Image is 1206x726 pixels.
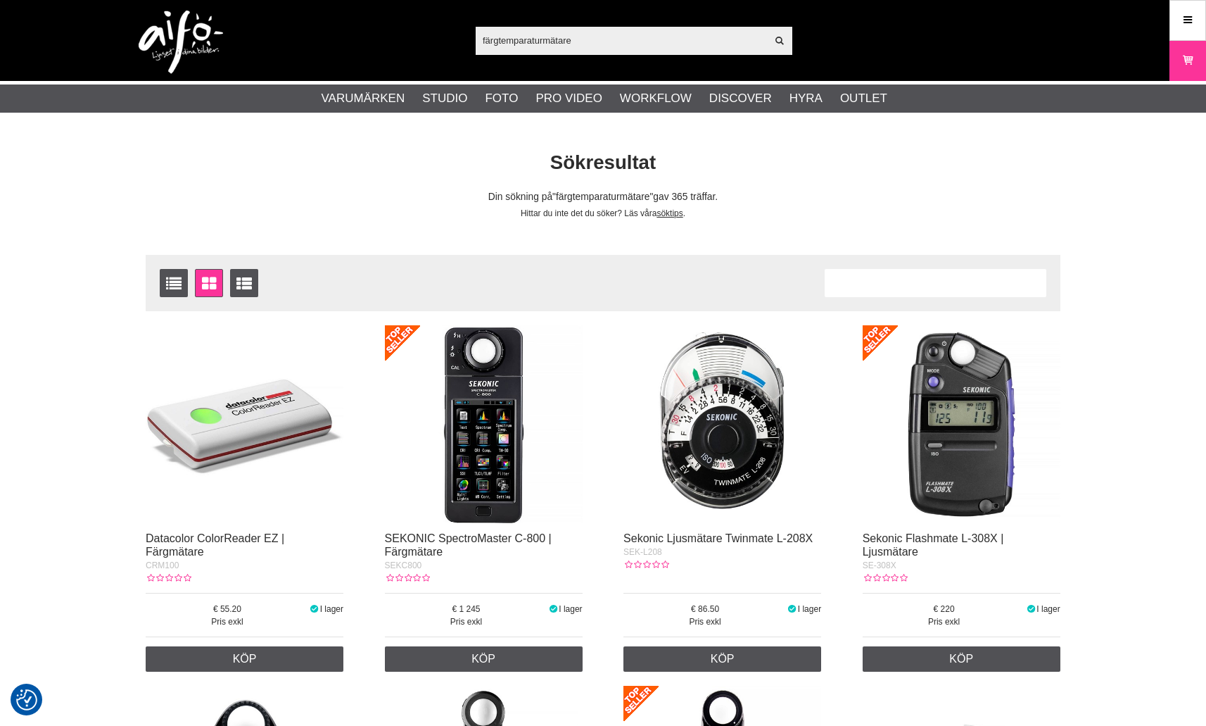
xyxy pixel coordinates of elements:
a: Listvisning [160,269,188,297]
span: I lager [559,604,582,614]
span: Pris exkl [863,615,1026,628]
a: Utökad listvisning [230,269,258,297]
span: CRM100 [146,561,179,570]
i: I lager [787,604,798,614]
img: Datacolor ColorReader EZ | Färgmätare [146,325,343,523]
span: SE-308X [863,561,896,570]
span: Pris exkl [623,615,787,628]
a: Discover [709,89,772,108]
span: SEK-L208 [623,547,662,557]
div: Kundbetyg: 0 [623,558,668,571]
span: färgtemparaturmätare [552,192,653,202]
a: Foto [485,89,518,108]
div: Kundbetyg: 0 [863,572,908,584]
span: . [683,208,685,218]
a: Sekonic Flashmate L-308X | Ljusmätare [863,532,1004,558]
h1: Sökresultat [135,149,1071,177]
a: söktips [656,208,683,218]
div: Kundbetyg: 0 [146,572,191,584]
button: Samtyckesinställningar [16,687,37,713]
img: Revisit consent button [16,689,37,711]
div: Kundbetyg: 0 [385,572,430,584]
span: I lager [798,604,821,614]
a: Workflow [620,89,692,108]
span: I lager [1036,604,1060,614]
a: Köp [385,646,583,672]
img: Sekonic Ljusmätare Twinmate L-208X [623,325,821,523]
a: Studio [422,89,467,108]
i: I lager [1026,604,1037,614]
span: 1 245 [385,603,548,615]
span: Pris exkl [146,615,309,628]
a: Sekonic Ljusmätare Twinmate L-208X [623,532,813,544]
input: Sök produkter ... [476,30,766,51]
span: I lager [320,604,343,614]
span: Pris exkl [385,615,548,628]
a: Köp [623,646,821,672]
a: Hyra [789,89,823,108]
img: logo.png [139,11,223,74]
a: Varumärken [322,89,405,108]
a: Fönstervisning [195,269,223,297]
a: Köp [863,646,1060,672]
span: 55.20 [146,603,309,615]
span: Din sökning på gav 365 träffar. [488,192,718,202]
a: Outlet [840,89,887,108]
span: 86.50 [623,603,787,615]
span: SEKC800 [385,561,422,570]
a: Köp [146,646,343,672]
span: 220 [863,603,1026,615]
a: Datacolor ColorReader EZ | Färgmätare [146,532,284,558]
a: SEKONIC SpectroMaster C-800 | Färgmätare [385,532,552,558]
img: Sekonic Flashmate L-308X | Ljusmätare [863,325,1060,523]
span: Hittar du inte det du söker? Läs våra [521,208,656,218]
i: I lager [547,604,559,614]
i: I lager [309,604,320,614]
a: Pro Video [535,89,602,108]
img: SEKONIC SpectroMaster C-800 | Färgmätare [385,325,583,523]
